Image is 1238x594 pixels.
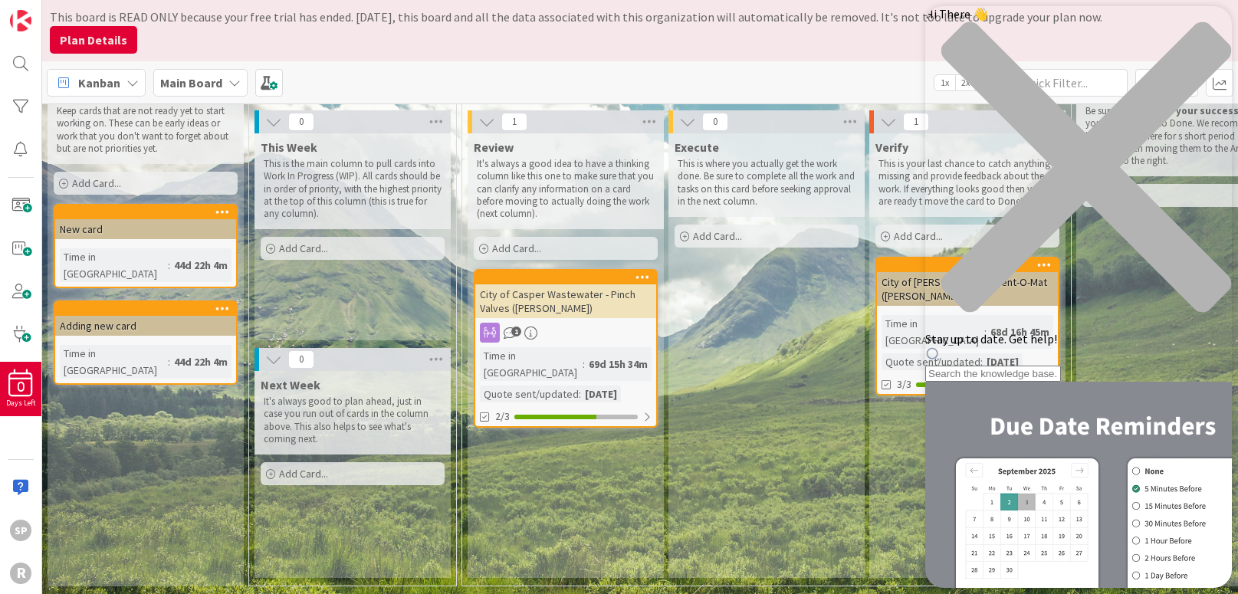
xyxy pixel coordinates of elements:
span: 0 [288,113,314,131]
span: Kanban [78,74,120,92]
span: Add Card... [492,241,541,255]
b: Main Board [160,75,222,90]
div: Quote sent/updated [882,353,980,370]
img: Visit kanbanzone.com [10,10,31,31]
div: Time in [GEOGRAPHIC_DATA] [882,315,984,349]
div: Time in [GEOGRAPHIC_DATA] [60,248,168,282]
span: Next Week [261,377,320,392]
span: 1 [511,327,521,336]
div: City of Casper Wastewater - Pinch Valves ([PERSON_NAME]) [475,271,656,318]
div: R [10,563,31,584]
div: Time in [GEOGRAPHIC_DATA] [60,345,168,379]
span: Add Card... [279,467,328,481]
span: : [168,257,170,274]
div: New card [55,219,236,239]
div: Time in [GEOGRAPHIC_DATA] [480,347,583,381]
div: Quote sent/updated [480,386,579,402]
div: New card [55,205,236,239]
span: : [579,386,581,402]
p: This is your last chance to catch anything missing and provide feedback about the work. If everyt... [878,158,1056,208]
span: Add Card... [894,229,943,243]
span: Add Card... [72,176,121,190]
span: 3/3 [897,376,911,392]
div: City of [PERSON_NAME] - Vent-O-Mat ([PERSON_NAME]) [877,272,1058,306]
span: Add Card... [693,229,742,243]
span: Verify [875,139,908,155]
button: Plan Details [50,26,137,54]
div: Adding new card [55,302,236,336]
div: [DATE] [581,386,621,402]
div: 1 [80,6,84,18]
p: It's always good to plan ahead, just in case you run out of cards in the column above. This also ... [264,395,442,445]
span: 0 [288,350,314,369]
div: City of [PERSON_NAME] - Vent-O-Mat ([PERSON_NAME]) [877,258,1058,306]
span: Support [32,2,70,21]
span: 0 [17,382,25,392]
div: 44d 22h 4m [170,353,232,370]
span: Add Card... [279,241,328,255]
span: 1 [501,113,527,131]
div: 69d 15h 34m [585,356,652,372]
div: Adding new card [55,316,236,336]
span: : [168,353,170,370]
p: This is the main column to pull cards into Work In Progress (WIP). All cards should be in order o... [264,158,442,220]
p: This is where you actually get the work done. Be sure to complete all the work and tasks on this ... [678,158,855,208]
span: 0 [702,113,728,131]
p: It's always a good idea to have a thinking column like this one to make sure that you can clarify... [477,158,655,220]
div: 44d 22h 4m [170,257,232,274]
span: 1 [903,113,929,131]
span: : [583,356,585,372]
p: Keep cards that are not ready yet to start working on. These can be early ideas or work that you ... [57,105,235,155]
div: SP [10,520,31,541]
span: Execute [675,139,719,155]
div: City of Casper Wastewater - Pinch Valves ([PERSON_NAME]) [475,284,656,318]
span: 2/3 [495,409,510,425]
div: This board is READ ONLY because your free trial has ended. [DATE], this board and all the data as... [50,8,1207,26]
span: This Week [261,139,317,155]
span: Review [474,139,514,155]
